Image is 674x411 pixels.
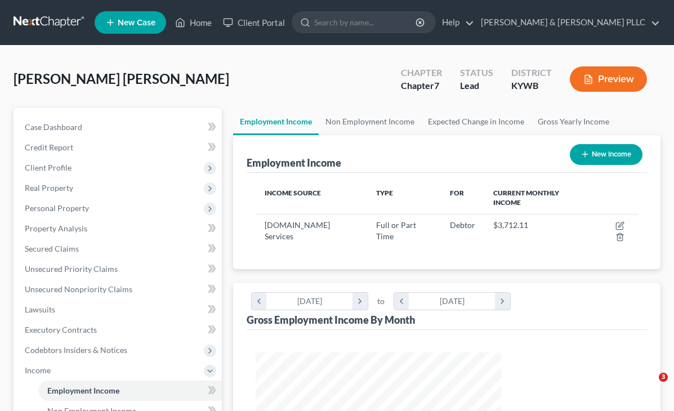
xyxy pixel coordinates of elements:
iframe: Intercom live chat [636,373,663,400]
span: Real Property [25,183,73,193]
span: Income Source [265,189,321,197]
i: chevron_left [394,293,409,310]
a: Help [436,12,474,33]
span: Lawsuits [25,305,55,314]
span: Property Analysis [25,224,87,233]
button: Preview [570,66,647,92]
div: KYWB [511,79,552,92]
span: New Case [118,19,155,27]
span: Full or Part Time [376,220,416,241]
a: Secured Claims [16,239,222,259]
span: Executory Contracts [25,325,97,334]
span: Debtor [450,220,475,230]
span: Personal Property [25,203,89,213]
div: Chapter [401,79,442,92]
a: Home [169,12,217,33]
a: Expected Change in Income [421,108,531,135]
a: Employment Income [38,381,222,401]
i: chevron_right [352,293,368,310]
a: Unsecured Nonpriority Claims [16,279,222,300]
div: [DATE] [266,293,352,310]
a: Gross Yearly Income [531,108,616,135]
span: 7 [434,80,439,91]
a: Case Dashboard [16,117,222,137]
a: Executory Contracts [16,320,222,340]
a: Property Analysis [16,218,222,239]
span: For [450,189,464,197]
span: Client Profile [25,163,72,172]
span: Type [376,189,393,197]
span: Credit Report [25,142,73,152]
span: [PERSON_NAME] [PERSON_NAME] [14,70,229,87]
span: 3 [659,373,668,382]
a: Client Portal [217,12,291,33]
button: New Income [570,144,642,165]
span: Case Dashboard [25,122,82,132]
a: Unsecured Priority Claims [16,259,222,279]
span: to [377,296,385,307]
span: Unsecured Priority Claims [25,264,118,274]
span: Employment Income [47,386,119,395]
i: chevron_left [252,293,267,310]
a: Credit Report [16,137,222,158]
a: [PERSON_NAME] & [PERSON_NAME] PLLC [475,12,660,33]
div: Lead [460,79,493,92]
span: Income [25,365,51,375]
div: Status [460,66,493,79]
span: Secured Claims [25,244,79,253]
span: Unsecured Nonpriority Claims [25,284,132,294]
div: Employment Income [247,156,341,169]
div: [DATE] [409,293,495,310]
span: Codebtors Insiders & Notices [25,345,127,355]
span: $3,712.11 [493,220,528,230]
a: Lawsuits [16,300,222,320]
span: [DOMAIN_NAME] Services [265,220,330,241]
div: Chapter [401,66,442,79]
i: chevron_right [495,293,510,310]
a: Employment Income [233,108,319,135]
input: Search by name... [314,12,417,33]
a: Non Employment Income [319,108,421,135]
span: Current Monthly Income [493,189,559,207]
div: Gross Employment Income By Month [247,313,415,327]
div: District [511,66,552,79]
